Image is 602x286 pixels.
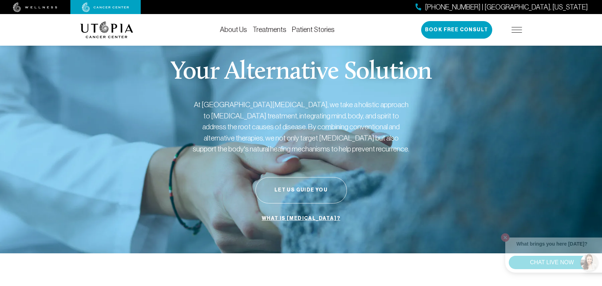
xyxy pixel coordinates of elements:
a: Patient Stories [292,26,335,33]
img: cancer center [82,2,129,12]
a: What is [MEDICAL_DATA]? [260,212,342,225]
a: Treatments [253,26,286,33]
img: wellness [13,2,57,12]
img: icon-hamburger [512,27,522,33]
a: About Us [220,26,247,33]
button: Let Us Guide You [255,177,347,203]
img: logo [80,21,133,38]
span: [PHONE_NUMBER] | [GEOGRAPHIC_DATA], [US_STATE] [425,2,588,12]
a: [PHONE_NUMBER] | [GEOGRAPHIC_DATA], [US_STATE] [416,2,588,12]
p: Your Alternative Solution [170,60,432,85]
button: Book Free Consult [421,21,492,39]
p: At [GEOGRAPHIC_DATA][MEDICAL_DATA], we take a holistic approach to [MEDICAL_DATA] treatment, inte... [192,99,410,155]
